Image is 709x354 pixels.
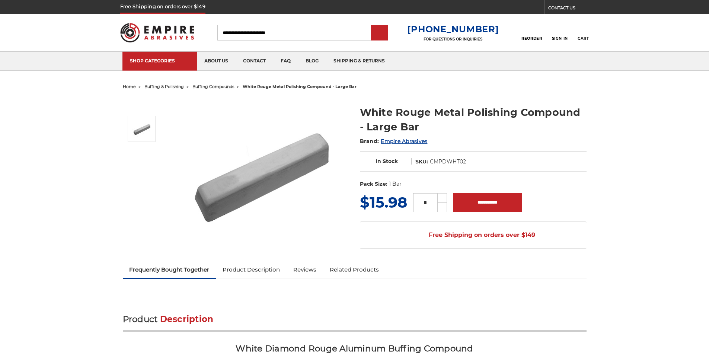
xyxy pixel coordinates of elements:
[323,262,386,278] a: Related Products
[326,52,392,71] a: shipping & returns
[360,105,587,134] h1: White Rouge Metal Polishing Compound - Large Bar
[122,52,197,71] a: SHOP CATEGORIES
[192,84,234,89] a: buffing compounds
[360,193,407,211] span: $15.98
[360,138,379,144] span: Brand:
[273,52,298,71] a: faq
[411,228,535,243] span: Free Shipping on orders over $149
[521,25,542,40] a: Reorder
[123,84,136,89] a: home
[123,262,216,278] a: Frequently Bought Together
[236,343,473,354] span: White Diamond Rouge Aluminum Buffing Compound
[216,262,287,278] a: Product Description
[186,97,335,246] img: White Rouge Buffing Compound
[372,26,387,40] input: Submit
[298,52,326,71] a: blog
[389,180,402,188] dd: 1 Bar
[123,314,158,324] span: Product
[130,58,189,64] div: SHOP CATEGORIES
[548,4,589,14] a: CONTACT US
[407,37,499,42] p: FOR QUESTIONS OR INQUIRIES
[376,158,398,165] span: In Stock
[236,52,273,71] a: contact
[160,314,214,324] span: Description
[360,180,387,188] dt: Pack Size:
[407,24,499,35] a: [PHONE_NUMBER]
[430,158,466,166] dd: CMPDWHT02
[144,84,184,89] a: buffing & polishing
[132,120,151,138] img: White Rouge Buffing Compound
[243,84,357,89] span: white rouge metal polishing compound - large bar
[197,52,236,71] a: about us
[287,262,323,278] a: Reviews
[381,138,427,144] a: Empire Abrasives
[415,158,428,166] dt: SKU:
[120,18,195,47] img: Empire Abrasives
[578,25,589,41] a: Cart
[578,36,589,41] span: Cart
[521,36,542,41] span: Reorder
[552,36,568,41] span: Sign In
